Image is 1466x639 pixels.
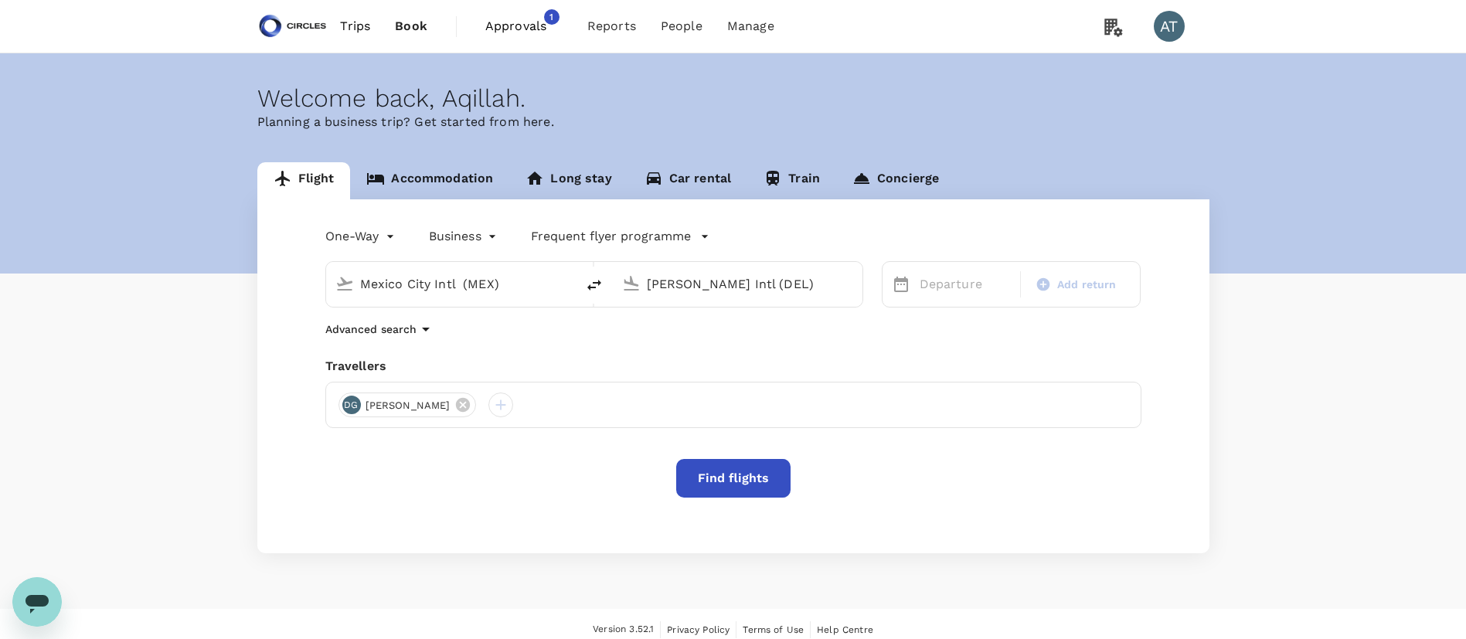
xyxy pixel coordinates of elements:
[1057,277,1117,293] span: Add return
[661,17,702,36] span: People
[587,17,636,36] span: Reports
[676,459,791,498] button: Find flights
[356,398,460,413] span: [PERSON_NAME]
[1154,11,1185,42] div: AT
[817,621,873,638] a: Help Centre
[565,282,568,285] button: Open
[576,267,613,304] button: delete
[338,393,477,417] div: DG[PERSON_NAME]
[12,577,62,627] iframe: Button to launch messaging window
[325,357,1141,376] div: Travellers
[743,624,804,635] span: Terms of Use
[395,17,427,36] span: Book
[667,621,730,638] a: Privacy Policy
[544,9,560,25] span: 1
[325,321,417,337] p: Advanced search
[531,227,709,246] button: Frequent flyer programme
[747,162,836,199] a: Train
[485,17,563,36] span: Approvals
[257,84,1209,113] div: Welcome back , Aqillah .
[509,162,628,199] a: Long stay
[743,621,804,638] a: Terms of Use
[920,275,1011,294] p: Departure
[628,162,748,199] a: Car rental
[647,272,830,296] input: Going to
[667,624,730,635] span: Privacy Policy
[531,227,691,246] p: Frequent flyer programme
[325,224,398,249] div: One-Way
[342,396,361,414] div: DG
[727,17,774,36] span: Manage
[429,224,500,249] div: Business
[257,113,1209,131] p: Planning a business trip? Get started from here.
[817,624,873,635] span: Help Centre
[360,272,543,296] input: Depart from
[257,162,351,199] a: Flight
[593,622,654,637] span: Version 3.52.1
[350,162,509,199] a: Accommodation
[852,282,855,285] button: Open
[836,162,955,199] a: Concierge
[257,9,328,43] img: Circles
[340,17,370,36] span: Trips
[325,320,435,338] button: Advanced search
